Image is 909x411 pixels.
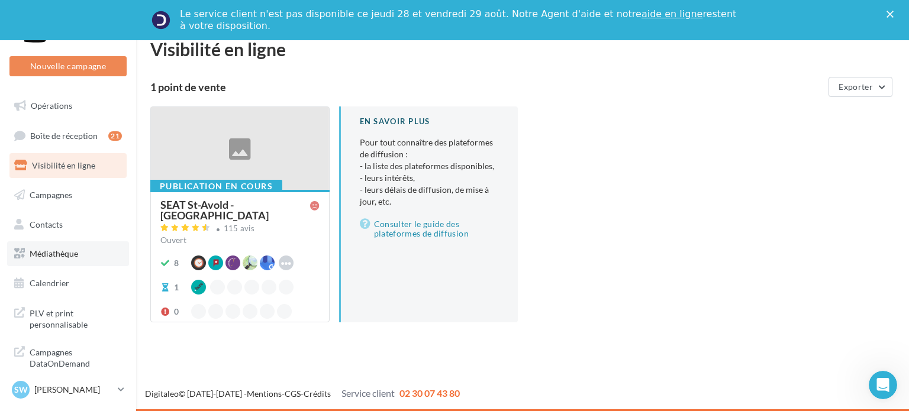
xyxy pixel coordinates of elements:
[30,305,122,331] span: PLV et print personnalisable
[150,180,282,193] div: Publication en cours
[30,248,78,258] span: Médiathèque
[7,183,129,208] a: Campagnes
[174,306,179,318] div: 0
[399,387,460,399] span: 02 30 07 43 80
[360,184,499,208] li: - leurs délais de diffusion, de mise à jour, etc.
[360,172,499,184] li: - leurs intérêts,
[174,281,179,293] div: 1
[30,344,122,370] span: Campagnes DataOnDemand
[360,160,499,172] li: - la liste des plateformes disponibles,
[285,389,301,399] a: CGS
[9,378,127,401] a: SW [PERSON_NAME]
[160,222,320,237] a: 115 avis
[869,371,897,399] iframe: Intercom live chat
[151,11,170,30] img: Profile image for Service-Client
[145,389,460,399] span: © [DATE]-[DATE] - - -
[341,387,395,399] span: Service client
[108,131,122,141] div: 21
[7,153,129,178] a: Visibilité en ligne
[642,8,702,20] a: aide en ligne
[7,123,129,148] a: Boîte de réception21
[9,56,127,76] button: Nouvelle campagne
[839,82,873,92] span: Exporter
[7,241,129,266] a: Médiathèque
[30,130,98,140] span: Boîte de réception
[7,300,129,335] a: PLV et print personnalisable
[30,219,63,229] span: Contacts
[360,217,499,241] a: Consulter le guide des plateformes de diffusion
[14,384,28,396] span: SW
[7,271,129,296] a: Calendrier
[360,137,499,208] p: Pour tout connaître des plateformes de diffusion :
[224,225,255,232] div: 115 avis
[145,389,179,399] a: Digitaleo
[30,190,72,200] span: Campagnes
[30,278,69,288] span: Calendrier
[247,389,282,399] a: Mentions
[304,389,331,399] a: Crédits
[360,116,499,127] div: En savoir plus
[7,339,129,374] a: Campagnes DataOnDemand
[174,257,179,269] div: 8
[7,212,129,237] a: Contacts
[160,199,310,221] div: SEAT St-Avold - [GEOGRAPHIC_DATA]
[32,160,95,170] span: Visibilité en ligne
[34,384,113,396] p: [PERSON_NAME]
[7,93,129,118] a: Opérations
[31,101,72,111] span: Opérations
[180,8,739,32] div: Le service client n'est pas disponible ce jeudi 28 et vendredi 29 août. Notre Agent d'aide et not...
[887,11,898,18] div: Fermer
[150,40,895,58] div: Visibilité en ligne
[160,235,186,245] span: Ouvert
[150,82,824,92] div: 1 point de vente
[829,77,892,97] button: Exporter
